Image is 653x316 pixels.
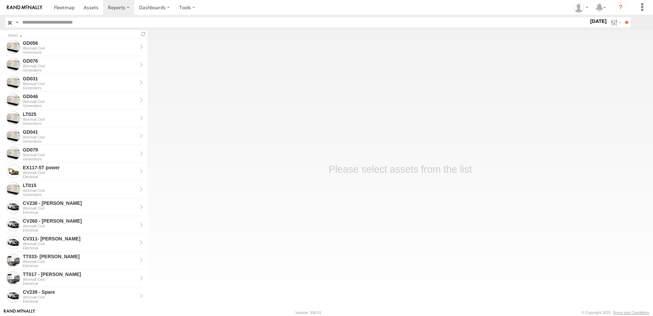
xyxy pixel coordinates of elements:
div: Wormall Civil [23,224,137,228]
div: Sean Cosgriff [571,2,591,13]
div: Generators [23,50,137,54]
a: Terms and Conditions [613,311,649,315]
div: EX117-5T power - View Asset History [23,164,137,171]
div: Generators [23,193,137,197]
div: © Copyright 2025 - [581,311,649,315]
div: Wormall Civil [23,277,137,281]
div: CV311- Selina Diersson - View Asset History [23,236,137,242]
span: Refresh [139,31,148,37]
div: GD046 - View Asset History [23,93,137,100]
div: Electrical [23,264,137,268]
div: Electrical [23,281,137,286]
div: Wormall Civil [23,117,137,121]
div: TT033- Ben Wright - View Asset History [23,253,137,260]
div: Wormall Civil [23,295,137,299]
label: Search Query [14,17,20,27]
div: Wormall Civil [23,100,137,104]
div: Generators [23,157,137,161]
div: Generators [23,121,137,126]
div: GD079 - View Asset History [23,147,137,153]
div: GD041 - View Asset History [23,129,137,135]
div: GD031 - View Asset History [23,76,137,82]
div: LT025 - View Asset History [23,111,137,117]
div: Electrical [23,210,137,214]
div: Wormall Civil [23,46,137,50]
div: Generators [23,68,137,72]
div: Generators [23,86,137,90]
div: Click to Sort [8,34,137,37]
i: ? [615,2,626,13]
div: Version: 308.01 [295,311,321,315]
div: CV238 - Kim Walsh - View Asset History [23,200,137,206]
div: LT015 - View Asset History [23,182,137,188]
div: CV239 - Spare - View Asset History [23,289,137,295]
div: Electrical [23,246,137,250]
div: Wormall Civil [23,188,137,193]
div: Wormall Civil [23,242,137,246]
div: GD056 - View Asset History [23,40,137,46]
div: Wormall Civil [23,135,137,139]
div: Wormall Civil [23,64,137,68]
div: Wormall Civil [23,82,137,86]
label: [DATE] [589,17,608,25]
div: Electrical [23,299,137,303]
div: Wormall Civil [23,260,137,264]
div: Generators [23,104,137,108]
a: Visit our Website [4,309,35,316]
img: rand-logo.svg [7,5,42,10]
div: Generators [23,139,137,143]
div: Electrical [23,228,137,232]
div: Electrical [23,175,137,179]
label: Search Filter Options [608,17,623,27]
div: Wormall Civil [23,171,137,175]
div: TT017 - Dan Jones - View Asset History [23,271,137,277]
div: CV260 - Chris Innes - View Asset History [23,218,137,224]
div: GD076 - View Asset History [23,58,137,64]
div: Wormall Civil [23,206,137,210]
div: Wormall Civil [23,153,137,157]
